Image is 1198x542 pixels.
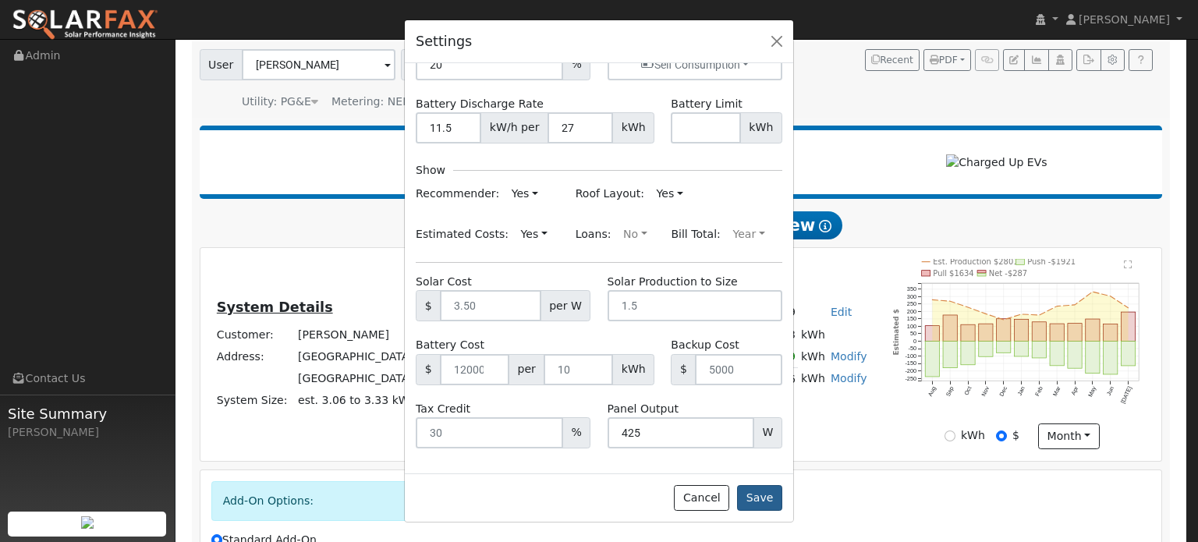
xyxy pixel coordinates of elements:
[416,354,441,385] span: $
[671,227,721,239] span: Bill Total:
[576,227,611,239] span: Loans:
[562,417,590,448] span: %
[416,290,441,321] span: $
[544,354,613,385] input: 10
[416,187,499,200] span: Recommender:
[648,182,691,207] button: Yes
[671,96,742,112] label: Battery Limit
[416,49,563,80] input: 0.0
[671,354,696,385] span: $
[612,112,654,143] span: kWh
[509,354,544,385] span: per
[416,227,509,239] span: Estimated Costs:
[612,354,654,385] span: kWh
[725,222,773,247] button: Year
[512,222,555,247] button: Yes
[503,182,546,207] button: Yes
[576,187,644,200] span: Roof Layout:
[440,290,541,321] input: 3.50
[416,31,472,51] h5: Settings
[608,274,738,290] label: Solar Production to Size
[416,274,472,290] label: Solar Cost
[737,485,782,512] button: Save
[562,49,590,80] span: %
[416,417,563,448] input: 30
[416,337,484,353] label: Battery Cost
[416,401,470,417] label: Tax Credit
[615,222,655,247] button: No
[608,290,782,321] input: 1.5
[674,485,729,512] button: Cancel
[416,96,544,112] label: Battery Discharge Rate
[753,417,782,448] span: W
[480,112,548,143] span: kW/h per
[608,49,782,80] button: Self Consumption
[416,112,481,143] input: 0.0
[541,290,591,321] span: per W
[695,354,782,385] input: 5000
[416,164,445,177] h6: Show
[440,354,509,385] input: 12000
[548,112,613,143] input: 0.0
[740,112,782,143] span: kWh
[608,401,679,417] label: Panel Output
[671,337,739,353] label: Backup Cost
